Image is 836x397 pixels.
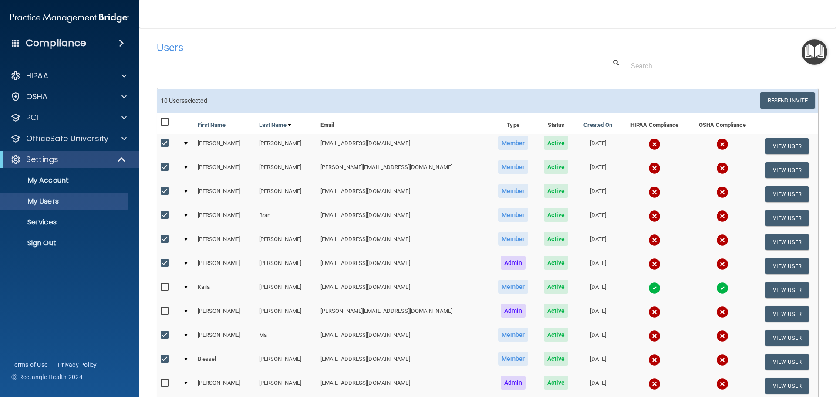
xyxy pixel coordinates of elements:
[576,302,620,326] td: [DATE]
[6,239,125,248] p: Sign Out
[198,120,226,130] a: First Name
[317,350,490,374] td: [EMAIL_ADDRESS][DOMAIN_NAME]
[576,134,620,158] td: [DATE]
[620,113,689,134] th: HIPAA Compliance
[716,210,728,222] img: cross.ca9f0e7f.svg
[648,354,661,366] img: cross.ca9f0e7f.svg
[317,158,490,182] td: [PERSON_NAME][EMAIL_ADDRESS][DOMAIN_NAME]
[765,138,809,154] button: View User
[259,120,291,130] a: Last Name
[26,112,38,123] p: PCI
[194,182,256,206] td: [PERSON_NAME]
[544,280,569,294] span: Active
[765,210,809,226] button: View User
[256,350,317,374] td: [PERSON_NAME]
[256,326,317,350] td: Ma
[256,302,317,326] td: [PERSON_NAME]
[716,378,728,390] img: cross.ca9f0e7f.svg
[501,376,526,390] span: Admin
[648,282,661,294] img: tick.e7d51cea.svg
[256,134,317,158] td: [PERSON_NAME]
[10,92,127,102] a: OSHA
[576,326,620,350] td: [DATE]
[765,354,809,370] button: View User
[157,42,537,53] h4: Users
[26,154,58,165] p: Settings
[256,230,317,254] td: [PERSON_NAME]
[501,256,526,270] span: Admin
[256,278,317,302] td: [PERSON_NAME]
[648,378,661,390] img: cross.ca9f0e7f.svg
[194,302,256,326] td: [PERSON_NAME]
[10,154,126,165] a: Settings
[26,37,86,49] h4: Compliance
[631,58,812,74] input: Search
[194,254,256,278] td: [PERSON_NAME]
[256,182,317,206] td: [PERSON_NAME]
[10,9,129,27] img: PMB logo
[716,258,728,270] img: cross.ca9f0e7f.svg
[317,278,490,302] td: [EMAIL_ADDRESS][DOMAIN_NAME]
[194,326,256,350] td: [PERSON_NAME]
[317,134,490,158] td: [EMAIL_ADDRESS][DOMAIN_NAME]
[194,350,256,374] td: Blessel
[544,328,569,342] span: Active
[648,186,661,198] img: cross.ca9f0e7f.svg
[544,376,569,390] span: Active
[194,134,256,158] td: [PERSON_NAME]
[716,306,728,318] img: cross.ca9f0e7f.svg
[716,234,728,246] img: cross.ca9f0e7f.svg
[544,184,569,198] span: Active
[792,337,826,370] iframe: Drift Widget Chat Controller
[765,306,809,322] button: View User
[648,258,661,270] img: cross.ca9f0e7f.svg
[317,230,490,254] td: [EMAIL_ADDRESS][DOMAIN_NAME]
[765,378,809,394] button: View User
[498,184,529,198] span: Member
[716,162,728,174] img: cross.ca9f0e7f.svg
[317,182,490,206] td: [EMAIL_ADDRESS][DOMAIN_NAME]
[26,133,108,144] p: OfficeSafe University
[576,230,620,254] td: [DATE]
[498,136,529,150] span: Member
[182,97,185,104] span: s
[317,302,490,326] td: [PERSON_NAME][EMAIL_ADDRESS][DOMAIN_NAME]
[498,160,529,174] span: Member
[544,352,569,366] span: Active
[498,232,529,246] span: Member
[716,330,728,342] img: cross.ca9f0e7f.svg
[648,138,661,150] img: cross.ca9f0e7f.svg
[544,160,569,174] span: Active
[194,206,256,230] td: [PERSON_NAME]
[317,254,490,278] td: [EMAIL_ADDRESS][DOMAIN_NAME]
[498,328,529,342] span: Member
[194,158,256,182] td: [PERSON_NAME]
[536,113,576,134] th: Status
[6,176,125,185] p: My Account
[194,230,256,254] td: [PERSON_NAME]
[544,304,569,318] span: Active
[648,234,661,246] img: cross.ca9f0e7f.svg
[11,373,83,381] span: Ⓒ Rectangle Health 2024
[317,326,490,350] td: [EMAIL_ADDRESS][DOMAIN_NAME]
[498,208,529,222] span: Member
[765,162,809,178] button: View User
[583,120,612,130] a: Created On
[576,182,620,206] td: [DATE]
[576,350,620,374] td: [DATE]
[161,98,481,104] h6: 10 User selected
[498,280,529,294] span: Member
[26,92,48,102] p: OSHA
[765,282,809,298] button: View User
[501,304,526,318] span: Admin
[58,360,97,369] a: Privacy Policy
[689,113,756,134] th: OSHA Compliance
[648,162,661,174] img: cross.ca9f0e7f.svg
[648,330,661,342] img: cross.ca9f0e7f.svg
[716,354,728,366] img: cross.ca9f0e7f.svg
[256,158,317,182] td: [PERSON_NAME]
[716,186,728,198] img: cross.ca9f0e7f.svg
[544,256,569,270] span: Active
[765,258,809,274] button: View User
[760,92,815,109] button: Resend Invite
